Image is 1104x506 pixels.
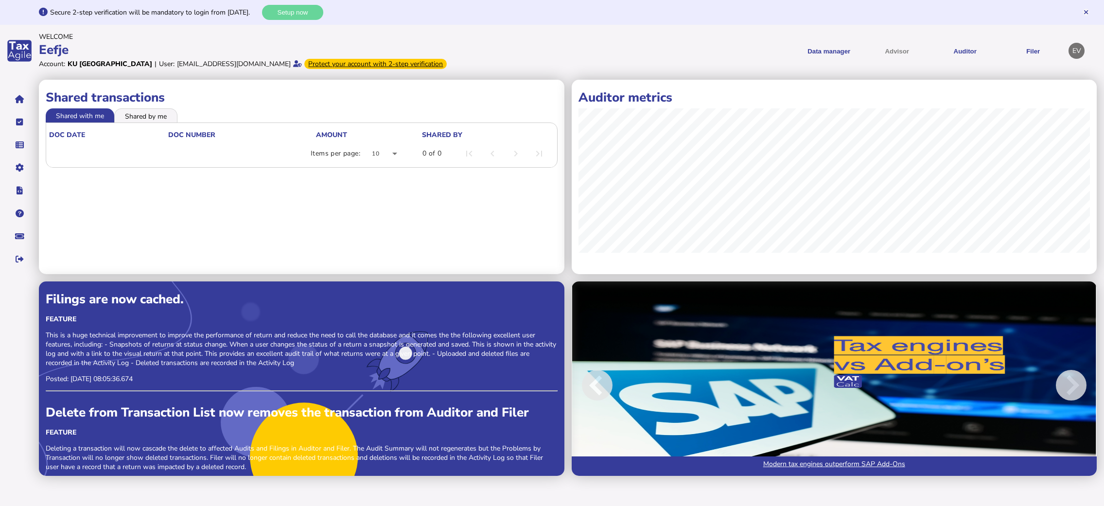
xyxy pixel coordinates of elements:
div: User: [159,59,175,69]
button: Shows a dropdown of VAT Advisor options [866,39,928,63]
div: Filings are now cached. [46,291,558,308]
div: shared by [422,130,551,140]
menu: navigate products [554,39,1064,63]
h1: Auditor metrics [578,89,1090,106]
h1: Shared transactions [46,89,558,106]
button: Tasks [9,112,30,132]
button: Home [9,89,30,109]
div: shared by [422,130,462,140]
img: Image for blog post: Modern tax engines outperform SAP Add-Ons [572,281,1097,476]
div: doc date [49,130,167,140]
div: Secure 2-step verification will be mandatory to login from [DATE]. [50,8,260,17]
div: Feature [46,314,558,324]
button: Auditor [934,39,996,63]
button: Data manager [9,135,30,155]
li: Shared by me [114,108,177,122]
button: Previous [572,288,653,483]
button: Manage settings [9,157,30,178]
button: Filer [1002,39,1064,63]
div: [EMAIL_ADDRESS][DOMAIN_NAME] [177,59,291,69]
i: Email verified [293,60,302,67]
button: Next [1015,288,1097,483]
button: Sign out [9,249,30,269]
div: | [155,59,157,69]
div: doc number [168,130,215,140]
div: doc date [49,130,85,140]
div: doc number [168,130,315,140]
button: Shows a dropdown of Data manager options [798,39,859,63]
div: Account: [39,59,65,69]
p: Deleting a transaction will now cascade the delete to affected Audits and Filings in Auditor and ... [46,444,558,471]
div: KU [GEOGRAPHIC_DATA] [68,59,152,69]
div: Feature [46,428,558,437]
button: Developer hub links [9,180,30,201]
button: Raise a support ticket [9,226,30,246]
div: Welcome [39,32,549,41]
p: Posted: [DATE] 08:05:36.674 [46,374,558,384]
div: Items per page: [311,149,360,158]
div: 0 of 0 [422,149,441,158]
button: Help pages [9,203,30,224]
div: Amount [316,130,421,140]
div: Delete from Transaction List now removes the transaction from Auditor and Filer [46,404,558,421]
li: Shared with me [46,108,114,122]
p: This is a huge technical improvement to improve the performance of return and reduce the need to ... [46,331,558,367]
div: From Oct 1, 2025, 2-step verification will be required to login. Set it up now... [304,59,447,69]
div: Profile settings [1069,43,1085,59]
button: Setup now [262,5,323,20]
div: Eefje [39,41,549,58]
button: Hide message [1083,9,1089,16]
a: Modern tax engines outperform SAP Add-Ons [572,456,1097,476]
div: Amount [316,130,347,140]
